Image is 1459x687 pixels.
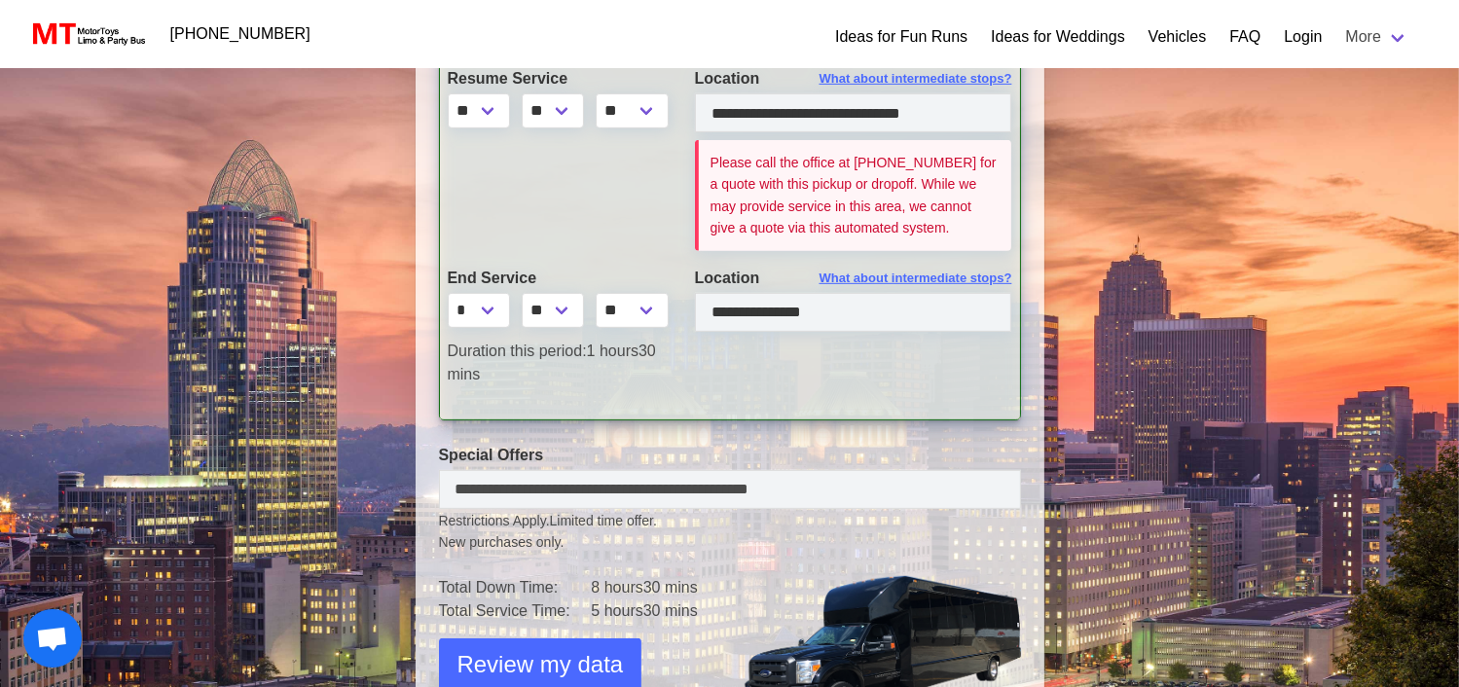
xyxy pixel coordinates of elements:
a: FAQ [1229,25,1260,49]
span: What about intermediate stops? [820,269,1012,288]
span: 30 mins [643,602,698,619]
td: 8 hours [591,576,714,599]
span: 30 mins [643,579,698,596]
a: Ideas for Weddings [991,25,1125,49]
label: Location [695,267,1012,290]
a: Ideas for Fun Runs [835,25,967,49]
a: [PHONE_NUMBER] [159,15,322,54]
td: Total Down Time: [439,576,592,599]
label: Resume Service [448,67,666,90]
span: Duration this period: [448,343,587,359]
small: Please call the office at [PHONE_NUMBER] for a quote with this pickup or dropoff. While we may pr... [711,155,997,235]
a: Login [1284,25,1322,49]
label: End Service [448,267,666,290]
span: Review my data [457,647,624,682]
td: 5 hours [591,599,714,623]
span: Limited time offer. [550,511,657,531]
small: Restrictions Apply. [439,513,1021,553]
span: What about intermediate stops? [820,69,1012,89]
label: Special Offers [439,444,1021,467]
label: Location [695,67,1012,90]
a: More [1334,18,1420,56]
a: Vehicles [1149,25,1207,49]
span: 30 mins [448,343,656,382]
img: MotorToys Logo [27,20,147,48]
td: Total Service Time: [439,599,592,623]
span: New purchases only. [439,532,1021,553]
a: Open chat [23,609,82,668]
div: 1 hours [433,340,680,386]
